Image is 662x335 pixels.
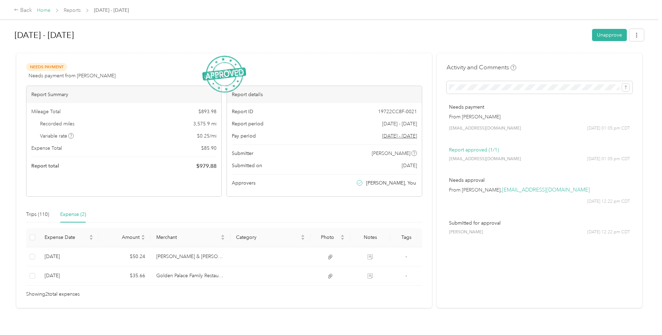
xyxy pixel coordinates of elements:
[99,228,151,247] th: Amount
[378,108,417,115] span: 19722CC8F-0021
[60,211,86,218] div: Expense (2)
[587,198,630,205] span: [DATE] 12:22 pm CDT
[99,266,151,286] td: $35.66
[94,7,129,14] span: [DATE] - [DATE]
[301,237,305,241] span: caret-down
[502,187,590,193] a: [EMAIL_ADDRESS][DOMAIN_NAME]
[232,108,253,115] span: Report ID
[156,234,219,240] span: Merchant
[89,234,93,238] span: caret-up
[221,237,225,241] span: caret-down
[449,113,630,120] p: From [PERSON_NAME]
[15,27,587,44] h1: Aug 1 - 31, 2025
[340,237,345,241] span: caret-down
[26,86,221,103] div: Report Summary
[390,247,422,266] td: -
[14,6,32,15] div: Back
[227,86,422,103] div: Report details
[64,7,81,13] a: Reports
[39,228,99,247] th: Expense Date
[196,162,216,170] span: $ 979.88
[26,211,49,218] div: Trips (110)
[141,237,145,241] span: caret-down
[350,228,390,247] th: Notes
[39,247,99,266] td: 8-26-2025
[45,234,88,240] span: Expense Date
[99,247,151,266] td: $50.24
[202,56,246,93] img: ApprovedStamp
[26,63,67,71] span: Needs Payment
[31,145,62,152] span: Expense Total
[587,229,630,235] span: [DATE] 12:22 pm CDT
[449,103,630,111] p: Needs payment
[623,296,662,335] iframe: Everlance-gr Chat Button Frame
[449,146,630,154] p: Report approved (1/1)
[587,156,630,162] span: [DATE] 01:05 pm CDT
[89,237,93,241] span: caret-down
[396,234,417,240] div: Tags
[198,108,216,115] span: $ 893.98
[26,290,80,298] span: Showing 2 total expenses
[390,228,422,247] th: Tags
[316,234,339,240] span: Photo
[449,177,630,184] p: Needs approval
[40,132,74,140] span: Variable rate
[232,150,253,157] span: Submitter
[151,228,230,247] th: Merchant
[402,162,417,169] span: [DATE]
[37,7,50,13] a: Home
[449,219,630,227] p: Submitted for approval
[449,156,521,162] span: [EMAIL_ADDRESS][DOMAIN_NAME]
[366,179,416,187] span: [PERSON_NAME], You
[232,120,263,127] span: Report period
[236,234,299,240] span: Category
[382,132,417,140] span: Go to pay period
[221,234,225,238] span: caret-up
[587,125,630,132] span: [DATE] 01:05 pm CDT
[151,247,230,266] td: Lou & Laura's
[301,234,305,238] span: caret-up
[104,234,140,240] span: Amount
[340,234,345,238] span: caret-up
[372,150,410,157] span: [PERSON_NAME]
[449,229,483,235] span: [PERSON_NAME]
[449,125,521,132] span: [EMAIL_ADDRESS][DOMAIN_NAME]
[232,162,262,169] span: Submitted on
[151,266,230,286] td: Golden Palace Family Restaurant
[447,63,516,72] h4: Activity and Comments
[449,186,630,194] p: From [PERSON_NAME],
[31,108,61,115] span: Mileage Total
[592,29,627,41] button: Unapprove
[40,120,74,127] span: Recorded miles
[197,132,216,140] span: $ 0.25 / mi
[232,132,256,140] span: Pay period
[405,254,407,259] span: -
[310,228,350,247] th: Photo
[141,234,145,238] span: caret-up
[232,179,255,187] span: Approvers
[390,266,422,286] td: -
[29,72,116,79] span: Needs payment from [PERSON_NAME]
[405,273,407,279] span: -
[382,120,417,127] span: [DATE] - [DATE]
[39,266,99,286] td: 8-22-2025
[31,162,59,170] span: Report total
[201,145,216,152] span: $ 85.90
[230,228,310,247] th: Category
[193,120,216,127] span: 3,575.9 mi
